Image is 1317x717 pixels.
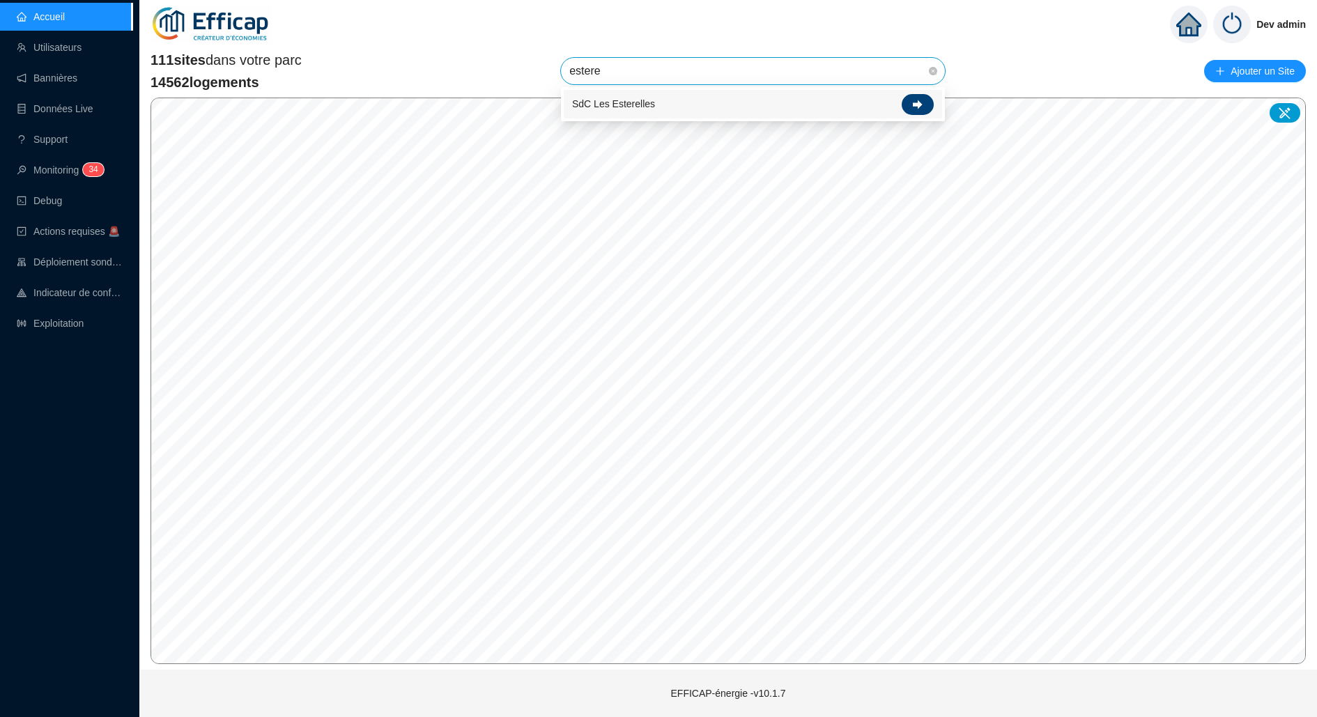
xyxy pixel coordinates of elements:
sup: 34 [83,163,103,176]
a: homeAccueil [17,11,65,22]
span: Ajouter un Site [1231,61,1295,81]
span: check-square [17,226,26,236]
a: codeDebug [17,195,62,206]
span: dans votre parc [151,50,302,70]
span: Actions requises 🚨 [33,226,120,237]
span: EFFICAP-énergie - v10.1.7 [671,688,786,699]
canvas: Map [151,98,1306,663]
span: close-circle [929,67,937,75]
a: notificationBannières [17,72,77,84]
span: plus [1215,66,1225,76]
span: 3 [88,164,93,174]
span: SdC Les Esterelles [572,97,655,111]
a: heat-mapIndicateur de confort [17,287,123,298]
span: home [1176,12,1201,37]
a: monitorMonitoring34 [17,164,100,176]
div: SdC Les Esterelles [564,90,942,118]
a: questionSupport [17,134,68,145]
span: 111 sites [151,52,206,68]
a: databaseDonnées Live [17,103,93,114]
a: clusterDéploiement sondes [17,256,123,268]
span: 4 [93,164,98,174]
span: 14562 logements [151,72,302,92]
button: Ajouter un Site [1204,60,1306,82]
a: teamUtilisateurs [17,42,82,53]
span: Dev admin [1256,2,1306,47]
a: slidersExploitation [17,318,84,329]
img: power [1213,6,1251,43]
